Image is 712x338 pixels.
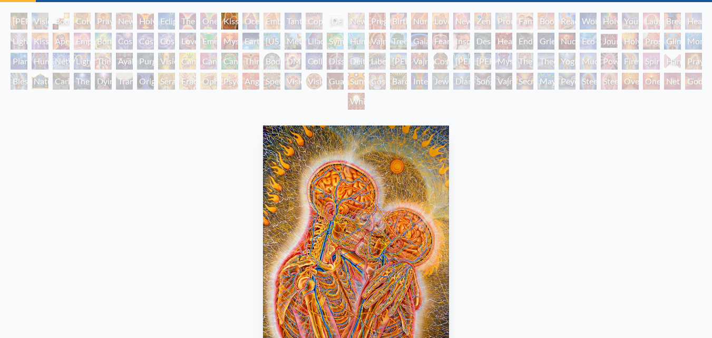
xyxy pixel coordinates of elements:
div: [PERSON_NAME] [390,53,407,70]
div: Healing [685,13,702,30]
div: Theologue [538,53,554,70]
div: Nursing [411,13,428,30]
div: Lilacs [306,33,323,50]
div: Eclipse [158,13,175,30]
div: Tantra [285,13,301,30]
div: Oversoul [622,73,639,90]
div: Peyote Being [559,73,576,90]
div: Body, Mind, Spirit [53,13,70,30]
div: Ayahuasca Visitation [116,53,133,70]
div: Mudra [580,53,597,70]
div: Journey of the Wounded Healer [601,33,618,50]
div: Vision Crystal [285,73,301,90]
div: Vajra Being [495,73,512,90]
div: White Light [348,93,365,110]
div: The Seer [516,53,533,70]
div: Power to the Peaceful [601,53,618,70]
div: Metamorphosis [285,33,301,50]
div: Laughing Man [643,13,660,30]
div: Gaia [411,33,428,50]
div: Transfiguration [116,73,133,90]
div: Vajra Horse [369,33,386,50]
div: Godself [685,73,702,90]
div: Spectral Lotus [264,73,280,90]
div: Praying Hands [685,53,702,70]
div: The Shulgins and their Alchemical Angels [95,53,112,70]
div: Planetary Prayers [11,53,27,70]
div: Vision [PERSON_NAME] [306,73,323,90]
div: Cosmic Elf [369,73,386,90]
div: Ocean of Love Bliss [242,13,259,30]
div: Monochord [685,33,702,50]
div: Collective Vision [306,53,323,70]
div: Emerald Grail [200,33,217,50]
div: Holy Fire [622,33,639,50]
div: Boo-boo [538,13,554,30]
div: Liberation Through Seeing [369,53,386,70]
div: Steeplehead 1 [580,73,597,90]
div: Yogi & the Möbius Sphere [559,53,576,70]
div: Firewalking [622,53,639,70]
div: DMT - The Spirit Molecule [285,53,301,70]
div: Contemplation [74,13,91,30]
div: Cosmic [DEMOGRAPHIC_DATA] [432,53,449,70]
div: Humming Bird [348,33,365,50]
div: Secret Writing Being [516,73,533,90]
div: Hands that See [664,53,681,70]
div: Interbeing [411,73,428,90]
div: Praying [95,13,112,30]
div: The Kiss [179,13,196,30]
div: Holy Grail [137,13,154,30]
div: Psychomicrograph of a Fractal Paisley Cherub Feather Tip [221,73,238,90]
div: Original Face [137,73,154,90]
div: Endarkenment [516,33,533,50]
div: Headache [495,33,512,50]
div: [PERSON_NAME] [453,53,470,70]
div: Dying [95,73,112,90]
div: Blessing Hand [11,73,27,90]
div: Newborn [348,13,365,30]
div: New Man New Woman [116,13,133,30]
div: Angel Skin [242,73,259,90]
div: Copulating [306,13,323,30]
div: Birth [390,13,407,30]
div: Promise [495,13,512,30]
div: Cosmic Creativity [116,33,133,50]
div: Cosmic Lovers [158,33,175,50]
div: Cannabacchus [221,53,238,70]
div: One [643,73,660,90]
div: Purging [137,53,154,70]
div: Kiss of the [MEDICAL_DATA] [32,33,48,50]
div: Symbiosis: Gall Wasp & Oak Tree [327,33,344,50]
div: Spirit Animates the Flesh [643,53,660,70]
div: Aperture [53,33,70,50]
div: Vajra Guru [411,53,428,70]
div: [US_STATE] Song [264,33,280,50]
div: Empowerment [74,33,91,50]
div: Sunyata [348,73,365,90]
div: Lightworker [74,53,91,70]
div: Cannabis Sutra [200,53,217,70]
div: Guardian of Infinite Vision [327,73,344,90]
div: Third Eye Tears of Joy [242,53,259,70]
div: Nature of Mind [32,73,48,90]
div: Grieving [538,33,554,50]
div: Bardo Being [390,73,407,90]
div: Zena Lotus [474,13,491,30]
div: Insomnia [453,33,470,50]
div: Networks [53,53,70,70]
div: Wonder [580,13,597,30]
div: Mysteriosa 2 [221,33,238,50]
div: Song of Vajra Being [474,73,491,90]
div: New Family [453,13,470,30]
div: Mystic Eye [495,53,512,70]
div: Kissing [221,13,238,30]
div: Family [516,13,533,30]
div: Cosmic Artist [137,33,154,50]
div: Jewel Being [432,73,449,90]
div: Deities & Demons Drinking from the Milky Pool [348,53,365,70]
div: Love is a Cosmic Force [179,33,196,50]
div: Visionary Origin of Language [32,13,48,30]
div: Ophanic Eyelash [200,73,217,90]
div: Bond [95,33,112,50]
